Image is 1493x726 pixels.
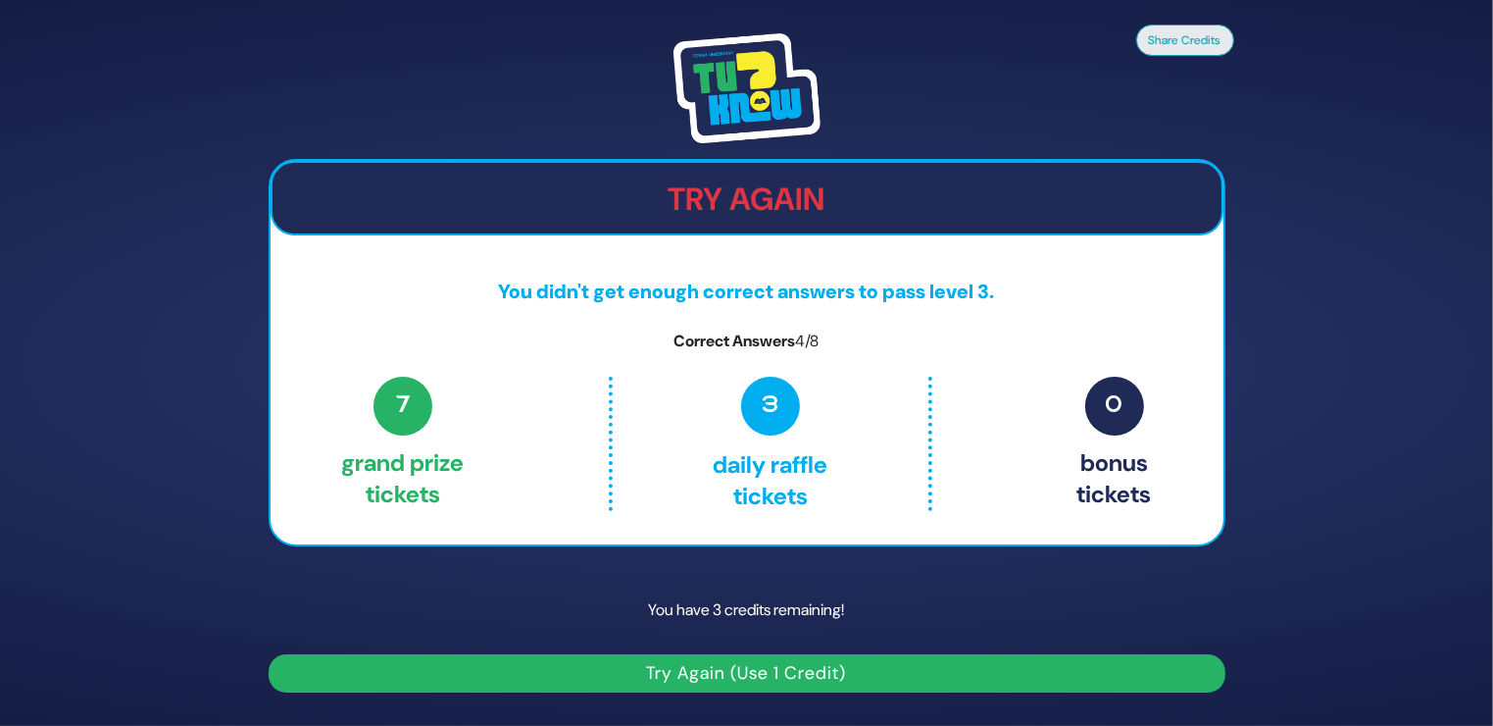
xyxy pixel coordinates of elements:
span: 0 [1085,377,1144,436]
p: You didn't get enough correct answers to pass level 3. [271,277,1223,306]
p: Bonus tickets [1077,377,1152,510]
button: Share Credits [1136,25,1234,56]
button: Try Again (Use 1 Credit) [269,654,1225,693]
p: Correct Answers [271,330,1223,353]
p: Daily Raffle tickets [654,377,887,510]
span: 4/8 [796,331,820,351]
span: 3 [741,377,800,436]
p: You have 3 credits remaining! [269,582,1225,639]
span: 7 [373,377,432,436]
p: Grand Prize tickets [341,377,464,510]
img: Tournament Logo [673,33,821,143]
h2: Try Again [273,181,1221,218]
